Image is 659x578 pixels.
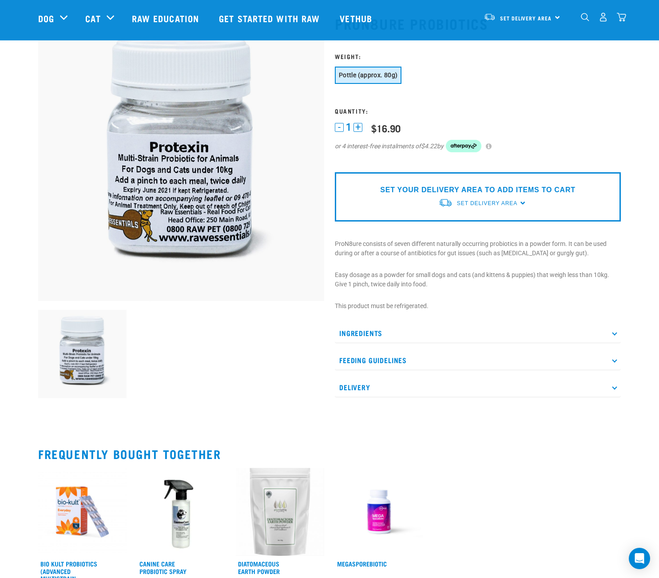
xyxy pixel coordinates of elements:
h3: Quantity: [335,107,621,114]
h2: Frequently bought together [38,447,621,461]
p: Delivery [335,377,621,397]
img: van-moving.png [484,13,496,21]
a: Cat [85,12,100,25]
img: Afterpay [446,140,481,152]
p: Ingredients [335,323,621,343]
p: This product must be refrigerated. [335,301,621,311]
a: Dog [38,12,54,25]
div: or 4 interest-free instalments of by [335,140,621,152]
img: Canine Care [137,468,226,556]
a: Vethub [331,0,383,36]
span: 1 [346,123,351,132]
button: Pottle (approx. 80g) [335,67,401,84]
a: MegaSporeBiotic [337,562,387,565]
h3: Weight: [335,53,621,59]
img: Diatomaceous earth [236,468,324,556]
span: $4.22 [421,142,437,151]
a: Diatomaceous Earth Powder [238,562,280,572]
img: user.png [599,12,608,22]
span: Pottle (approx. 80g) [339,71,397,79]
span: Set Delivery Area [500,16,552,20]
button: - [335,123,344,132]
p: Easy dosage as a powder for small dogs and cats (and kittens & puppies) that weigh less than 10kg... [335,270,621,289]
p: SET YOUR DELIVERY AREA TO ADD ITEMS TO CART [380,185,575,195]
img: Raw Essentials Mega Spore Biotic Probiotic For Dogs [335,468,423,556]
a: Raw Education [123,0,210,36]
img: home-icon@2x.png [617,12,626,22]
img: van-moving.png [438,198,453,207]
p: Feeding Guidelines [335,350,621,370]
div: Open Intercom Messenger [629,548,650,569]
img: home-icon-1@2x.png [581,13,589,21]
p: ProN8ure consists of seven different naturally occurring probiotics in a powder form. It can be u... [335,239,621,258]
div: $16.90 [371,123,401,134]
span: Set Delivery Area [457,200,517,206]
a: Canine Care Probiotic Spray [139,562,187,572]
button: + [353,123,362,132]
img: Plastic Bottle Of Protexin For Dogs And Cats [38,310,127,398]
img: 2023 AUG RE Product1724 [38,468,127,556]
a: Get started with Raw [210,0,331,36]
img: Plastic Bottle Of Protexin For Dogs And Cats [38,15,324,301]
